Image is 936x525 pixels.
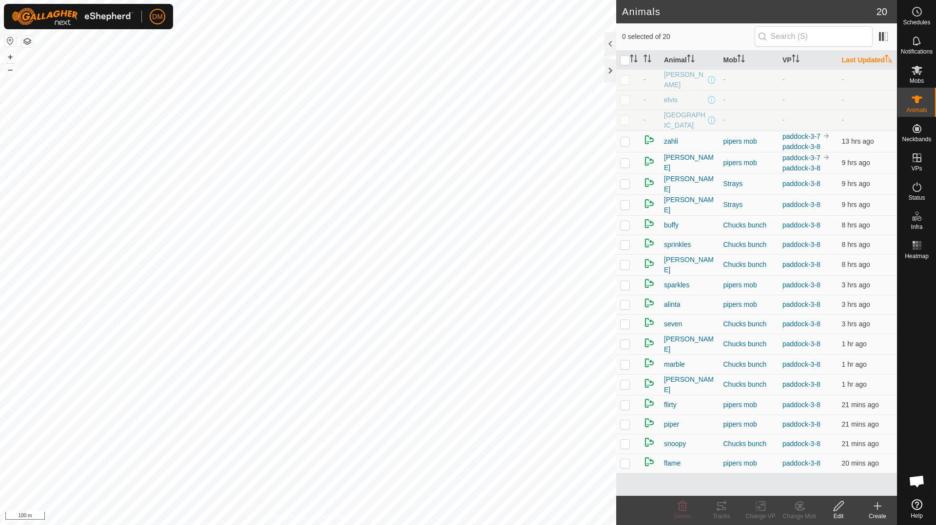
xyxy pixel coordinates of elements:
a: paddock-3-8 [782,420,820,428]
img: returning on [643,155,655,167]
span: 12 Sept 2025, 2:06 am [842,137,874,145]
img: returning on [643,297,655,309]
span: - [643,116,646,124]
span: flame [664,458,681,469]
div: pipers mob [723,158,775,168]
span: buffy [664,220,679,230]
span: 12 Sept 2025, 3:36 pm [842,440,879,448]
div: Change VP [741,512,780,521]
span: 12 Sept 2025, 2:06 pm [842,360,867,368]
span: 12 Sept 2025, 12:36 pm [842,320,870,328]
span: VPs [911,166,922,171]
span: [PERSON_NAME] [664,174,716,194]
img: Gallagher Logo [12,8,134,25]
p-sorticon: Activate to sort [885,56,893,64]
a: paddock-3-8 [782,143,820,150]
img: returning on [643,377,655,389]
span: - [842,75,844,83]
a: paddock-3-8 [782,459,820,467]
a: paddock-3-8 [782,440,820,448]
span: sparkles [664,280,689,290]
span: 12 Sept 2025, 7:06 am [842,241,870,248]
span: zahli [664,136,678,147]
img: returning on [643,337,655,349]
span: [GEOGRAPHIC_DATA] [664,110,706,131]
a: paddock-3-8 [782,401,820,409]
p-sorticon: Activate to sort [630,56,638,64]
a: paddock-3-8 [782,164,820,172]
span: [PERSON_NAME] [664,195,716,215]
div: Chucks bunch [723,339,775,349]
button: – [4,64,16,75]
img: returning on [643,134,655,146]
div: Create [858,512,897,521]
span: 12 Sept 2025, 12:06 pm [842,281,870,289]
a: paddock-3-8 [782,180,820,187]
button: Map Layers [21,36,33,47]
div: Chucks bunch [723,240,775,250]
div: pipers mob [723,458,775,469]
img: returning on [643,177,655,188]
p-sorticon: Activate to sort [792,56,799,64]
span: 12 Sept 2025, 2:06 pm [842,340,867,348]
span: 12 Sept 2025, 6:36 am [842,180,870,187]
a: Contact Us [318,512,347,521]
span: DM [152,12,163,22]
span: 12 Sept 2025, 3:36 pm [842,420,879,428]
span: [PERSON_NAME] [664,255,716,275]
span: Schedules [903,19,930,25]
span: 12 Sept 2025, 6:06 am [842,159,870,167]
span: Mobs [910,78,924,84]
span: [PERSON_NAME] [664,70,706,90]
img: returning on [643,237,655,249]
span: elvis [664,95,678,105]
span: [PERSON_NAME] [664,152,716,173]
span: [PERSON_NAME] [664,334,716,355]
span: alinta [664,300,680,310]
span: snoopy [664,439,686,449]
div: pipers mob [723,300,775,310]
div: pipers mob [723,419,775,430]
div: Chucks bunch [723,319,775,329]
app-display-virtual-paddock-transition: - [782,75,785,83]
span: 12 Sept 2025, 6:36 am [842,201,870,208]
img: returning on [643,417,655,429]
span: [PERSON_NAME] [664,375,716,395]
span: 12 Sept 2025, 2:36 pm [842,380,867,388]
a: paddock-3-7 [782,132,820,140]
img: returning on [643,436,655,448]
div: Chucks bunch [723,220,775,230]
img: returning on [643,258,655,269]
span: - [842,96,844,104]
div: Open chat [902,467,932,496]
h2: Animals [622,6,877,18]
span: Infra [911,224,922,230]
app-display-virtual-paddock-transition: - [782,116,785,124]
div: Change Mob [780,512,819,521]
a: paddock-3-8 [782,300,820,308]
app-display-virtual-paddock-transition: - [782,96,785,104]
a: paddock-3-8 [782,360,820,368]
span: 12 Sept 2025, 3:36 pm [842,401,879,409]
p-sorticon: Activate to sort [687,56,695,64]
span: seven [664,319,682,329]
a: paddock-3-8 [782,201,820,208]
button: + [4,51,16,63]
div: - [723,115,775,125]
a: paddock-3-8 [782,241,820,248]
div: Edit [819,512,858,521]
a: paddock-3-8 [782,221,820,229]
div: pipers mob [723,136,775,147]
button: Reset Map [4,35,16,47]
th: Animal [660,51,720,70]
div: Chucks bunch [723,379,775,390]
div: Strays [723,179,775,189]
a: Help [897,495,936,523]
img: returning on [643,317,655,328]
th: VP [779,51,838,70]
div: pipers mob [723,400,775,410]
span: - [842,116,844,124]
img: returning on [643,456,655,468]
div: Chucks bunch [723,439,775,449]
span: - [643,96,646,104]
